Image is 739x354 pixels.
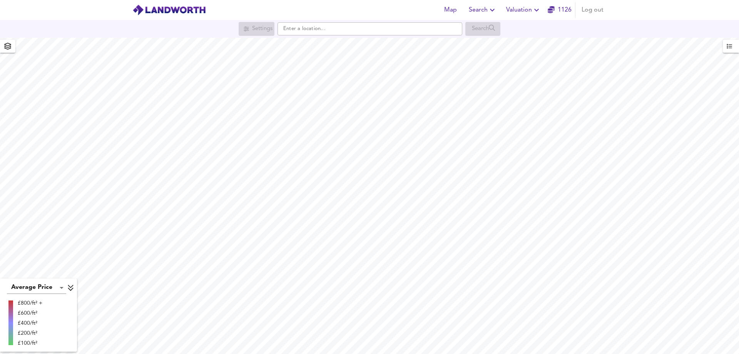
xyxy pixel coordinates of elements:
[18,299,42,307] div: £800/ft² +
[18,339,42,347] div: £100/ft²
[278,22,462,35] input: Enter a location...
[548,5,572,15] a: 1126
[18,329,42,337] div: £200/ft²
[7,282,66,294] div: Average Price
[132,4,206,16] img: logo
[239,22,274,36] div: Search for a location first or explore the map
[18,319,42,327] div: £400/ft²
[466,2,500,18] button: Search
[582,5,604,15] span: Log out
[18,309,42,317] div: £600/ft²
[438,2,463,18] button: Map
[506,5,541,15] span: Valuation
[503,2,544,18] button: Valuation
[465,22,500,36] div: Search for a location first or explore the map
[578,2,607,18] button: Log out
[469,5,497,15] span: Search
[547,2,572,18] button: 1126
[441,5,460,15] span: Map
